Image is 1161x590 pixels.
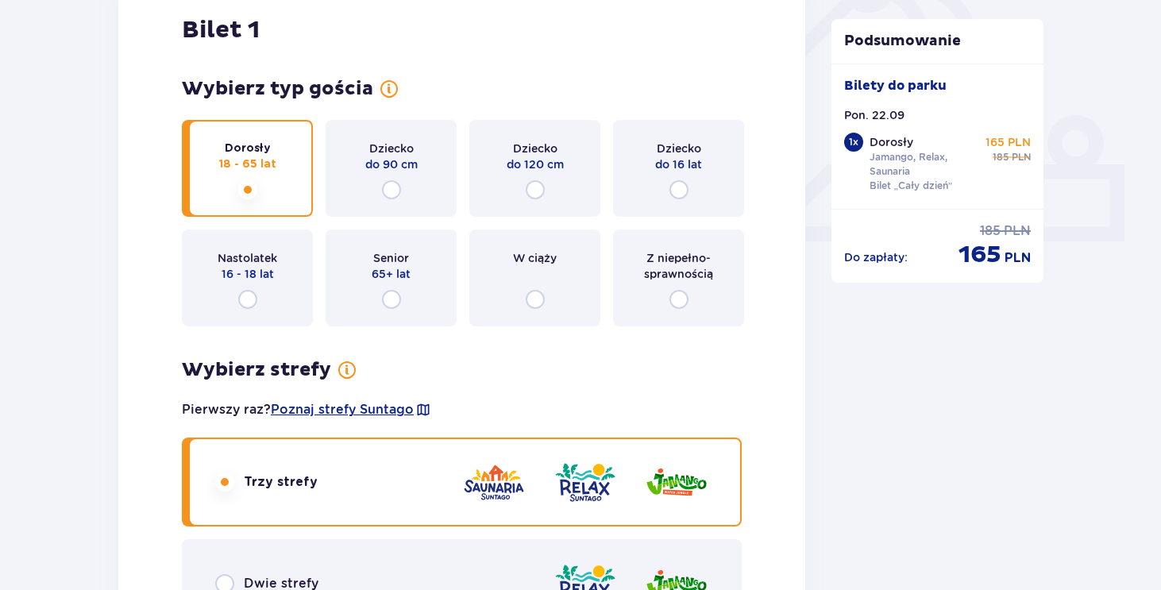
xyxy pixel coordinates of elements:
p: PLN [1004,222,1031,240]
p: PLN [1005,249,1031,267]
p: 185 [980,222,1001,240]
p: Jamango, Relax, Saunaria [870,150,979,179]
p: Dziecko [513,141,557,156]
p: Dziecko [657,141,701,156]
p: Wybierz typ gościa [182,77,373,101]
p: Bilet 1 [182,15,260,45]
img: zone logo [462,460,526,505]
p: 185 [993,150,1009,164]
p: Dorosły [225,141,271,156]
p: 65+ lat [372,266,411,282]
p: Podsumowanie [831,32,1044,51]
p: W ciąży [513,250,557,266]
p: 16 - 18 lat [222,266,274,282]
img: zone logo [553,460,617,505]
p: Dziecko [369,141,414,156]
p: Pon. 22.09 [844,107,904,123]
p: Z niepełno­sprawnością [627,250,730,282]
p: do 120 cm [507,156,564,172]
p: Wybierz strefy [182,358,331,382]
div: 1 x [844,133,863,152]
p: 165 [958,240,1001,270]
a: Poznaj strefy Suntago [271,401,414,418]
p: Bilet „Cały dzień” [870,179,953,193]
p: Do zapłaty : [844,249,908,265]
p: do 90 cm [365,156,418,172]
p: do 16 lat [655,156,702,172]
p: 18 - 65 lat [219,156,276,172]
img: zone logo [645,460,708,505]
p: Dorosły [870,134,913,150]
p: 165 PLN [985,134,1031,150]
p: Pierwszy raz? [182,401,431,418]
p: Trzy strefy [244,473,318,491]
p: Bilety do parku [844,77,947,94]
p: Nastolatek [218,250,277,266]
p: PLN [1012,150,1031,164]
p: Senior [373,250,409,266]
